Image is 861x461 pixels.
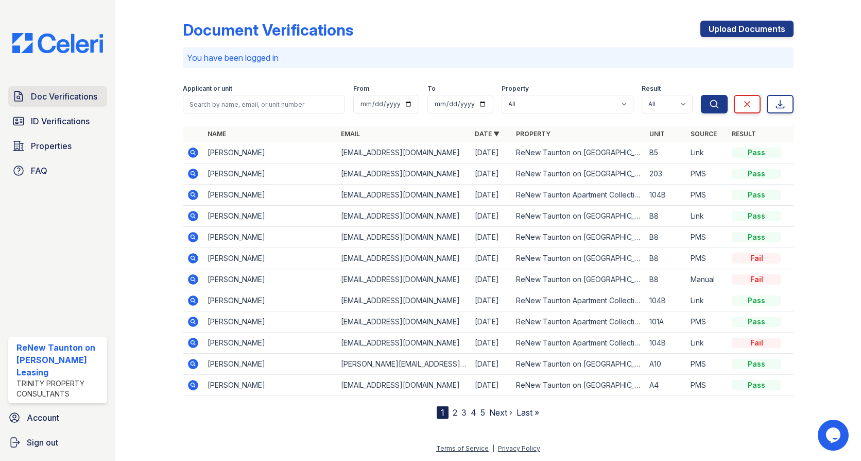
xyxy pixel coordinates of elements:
[31,140,72,152] span: Properties
[203,206,337,227] td: [PERSON_NAME]
[353,85,369,93] label: From
[512,290,645,311] td: ReNew Taunton Apartment Collection
[203,290,337,311] td: [PERSON_NAME]
[512,142,645,163] td: ReNew Taunton on [GEOGRAPHIC_DATA]
[512,354,645,375] td: ReNew Taunton on [GEOGRAPHIC_DATA]
[31,90,97,103] span: Doc Verifications
[645,185,686,206] td: 104B
[337,354,470,375] td: [PERSON_NAME][EMAIL_ADDRESS][PERSON_NAME][DOMAIN_NAME]
[4,432,111,453] a: Sign out
[337,311,470,333] td: [EMAIL_ADDRESS][DOMAIN_NAME]
[16,341,103,378] div: ReNew Taunton on [PERSON_NAME] Leasing
[183,85,232,93] label: Applicant or unit
[471,142,512,163] td: [DATE]
[732,232,781,242] div: Pass
[203,311,337,333] td: [PERSON_NAME]
[203,163,337,185] td: [PERSON_NAME]
[471,269,512,290] td: [DATE]
[4,407,111,428] a: Account
[512,185,645,206] td: ReNew Taunton Apartment Collection
[471,375,512,396] td: [DATE]
[8,136,107,156] a: Properties
[337,142,470,163] td: [EMAIL_ADDRESS][DOMAIN_NAME]
[645,163,686,185] td: 203
[4,33,111,53] img: CE_Logo_Blue-a8612792a0a2168367f1c8372b55b34899dd931a85d93a1a3d3e32e68fde9ad4.png
[341,130,360,138] a: Email
[649,130,665,138] a: Unit
[686,248,728,269] td: PMS
[512,163,645,185] td: ReNew Taunton on [GEOGRAPHIC_DATA]
[208,130,226,138] a: Name
[337,206,470,227] td: [EMAIL_ADDRESS][DOMAIN_NAME]
[187,52,789,64] p: You have been logged in
[642,85,661,93] label: Result
[732,338,781,348] div: Fail
[471,290,512,311] td: [DATE]
[512,333,645,354] td: ReNew Taunton Apartment Collection
[645,227,686,248] td: B8
[183,95,345,113] input: Search by name, email, or unit number
[8,86,107,107] a: Doc Verifications
[732,130,756,138] a: Result
[645,375,686,396] td: A4
[512,375,645,396] td: ReNew Taunton on [GEOGRAPHIC_DATA]
[516,407,539,418] a: Last »
[732,274,781,285] div: Fail
[471,407,476,418] a: 4
[337,375,470,396] td: [EMAIL_ADDRESS][DOMAIN_NAME]
[732,169,781,179] div: Pass
[471,248,512,269] td: [DATE]
[492,444,494,452] div: |
[27,436,58,449] span: Sign out
[512,311,645,333] td: ReNew Taunton Apartment Collection
[31,164,47,177] span: FAQ
[686,311,728,333] td: PMS
[498,444,540,452] a: Privacy Policy
[471,333,512,354] td: [DATE]
[337,185,470,206] td: [EMAIL_ADDRESS][DOMAIN_NAME]
[437,406,449,419] div: 1
[686,185,728,206] td: PMS
[512,227,645,248] td: ReNew Taunton on [GEOGRAPHIC_DATA]
[337,227,470,248] td: [EMAIL_ADDRESS][DOMAIN_NAME]
[686,206,728,227] td: Link
[203,248,337,269] td: [PERSON_NAME]
[645,290,686,311] td: 104B
[203,375,337,396] td: [PERSON_NAME]
[337,333,470,354] td: [EMAIL_ADDRESS][DOMAIN_NAME]
[645,333,686,354] td: 104B
[8,160,107,181] a: FAQ
[732,295,781,306] div: Pass
[471,354,512,375] td: [DATE]
[686,290,728,311] td: Link
[427,85,436,93] label: To
[27,411,59,424] span: Account
[337,163,470,185] td: [EMAIL_ADDRESS][DOMAIN_NAME]
[512,206,645,227] td: ReNew Taunton on [GEOGRAPHIC_DATA]
[732,147,781,158] div: Pass
[732,253,781,264] div: Fail
[686,333,728,354] td: Link
[645,311,686,333] td: 101A
[436,444,489,452] a: Terms of Service
[471,311,512,333] td: [DATE]
[686,163,728,185] td: PMS
[686,354,728,375] td: PMS
[337,248,470,269] td: [EMAIL_ADDRESS][DOMAIN_NAME]
[686,269,728,290] td: Manual
[645,142,686,163] td: B5
[471,206,512,227] td: [DATE]
[203,333,337,354] td: [PERSON_NAME]
[337,269,470,290] td: [EMAIL_ADDRESS][DOMAIN_NAME]
[645,206,686,227] td: B8
[732,211,781,221] div: Pass
[461,407,467,418] a: 3
[471,227,512,248] td: [DATE]
[686,375,728,396] td: PMS
[480,407,485,418] a: 5
[471,185,512,206] td: [DATE]
[732,380,781,390] div: Pass
[732,317,781,327] div: Pass
[16,378,103,399] div: Trinity Property Consultants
